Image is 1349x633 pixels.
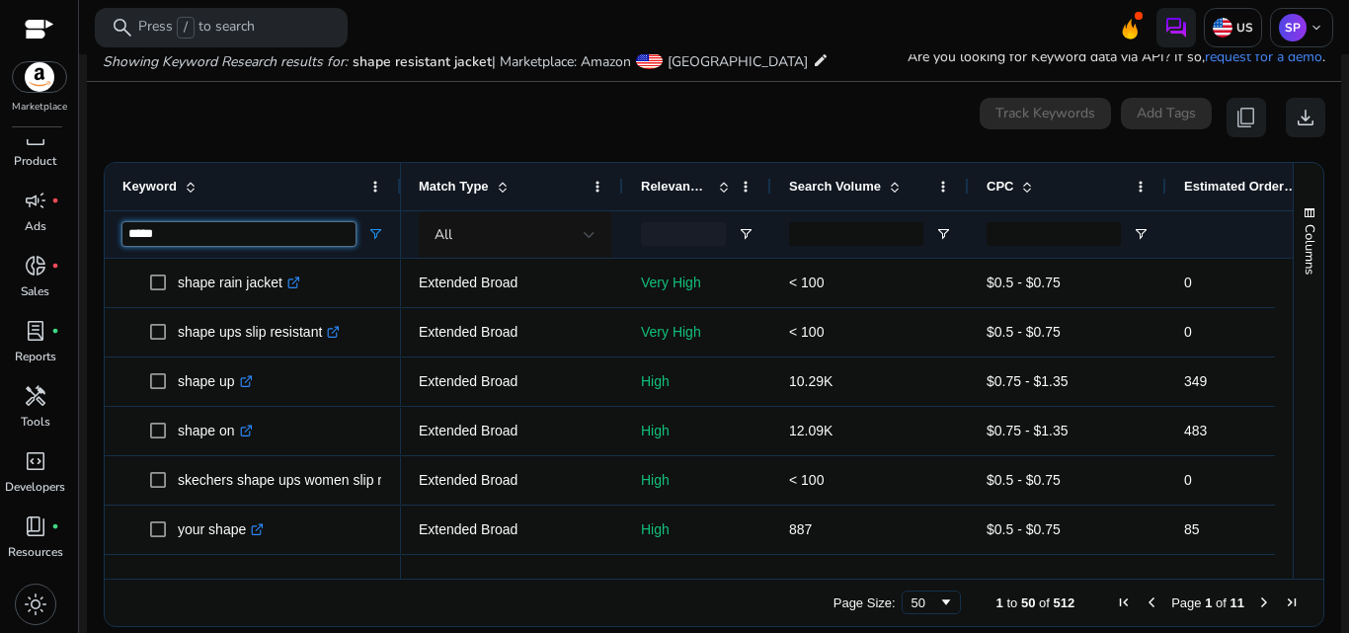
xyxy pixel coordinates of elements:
[178,312,340,353] p: shape ups slip resistant
[789,472,824,488] span: < 100
[177,17,195,39] span: /
[492,52,631,71] span: | Marketplace: Amazon
[1279,14,1307,41] p: SP
[641,179,710,194] span: Relevance Score
[1205,595,1212,610] span: 1
[21,413,50,431] p: Tools
[178,559,283,599] p: shape stickers
[435,225,452,244] span: All
[1006,595,1017,610] span: to
[419,460,605,501] p: Extended Broad
[419,312,605,353] p: Extended Broad
[353,52,492,71] span: shape resistant jacket
[1286,98,1325,137] button: download
[51,197,59,204] span: fiber_manual_record
[1116,594,1132,610] div: First Page
[641,510,754,550] p: High
[789,324,824,340] span: < 100
[789,179,881,194] span: Search Volume
[641,411,754,451] p: High
[1309,20,1324,36] span: keyboard_arrow_down
[419,263,605,303] p: Extended Broad
[789,222,923,246] input: Search Volume Filter Input
[789,373,833,389] span: 10.29K
[1039,595,1050,610] span: of
[987,373,1069,389] span: $0.75 - $1.35
[1144,594,1159,610] div: Previous Page
[1284,594,1300,610] div: Last Page
[1294,106,1317,129] span: download
[1184,179,1303,194] span: Estimated Orders/Month
[641,460,754,501] p: High
[789,423,833,438] span: 12.09K
[641,361,754,402] p: High
[51,262,59,270] span: fiber_manual_record
[178,460,447,501] p: skechers shape ups women slip resistant
[419,179,489,194] span: Match Type
[996,595,1003,610] span: 1
[987,521,1061,537] span: $0.5 - $0.75
[1184,324,1192,340] span: 0
[1054,595,1075,610] span: 512
[103,52,348,71] i: Showing Keyword Research results for:
[987,275,1061,290] span: $0.5 - $0.75
[111,16,134,40] span: search
[1184,423,1207,438] span: 483
[833,595,896,610] div: Page Size:
[24,384,47,408] span: handyman
[15,348,56,365] p: Reports
[912,595,938,610] div: 50
[24,189,47,212] span: campaign
[987,324,1061,340] span: $0.5 - $0.75
[1184,472,1192,488] span: 0
[1216,595,1227,610] span: of
[789,275,824,290] span: < 100
[1133,226,1149,242] button: Open Filter Menu
[1301,224,1318,275] span: Columns
[122,222,356,246] input: Keyword Filter Input
[14,152,56,170] p: Product
[419,510,605,550] p: Extended Broad
[24,123,47,147] span: inventory_2
[1184,373,1207,389] span: 349
[12,100,67,115] p: Marketplace
[641,559,754,599] p: High
[789,521,812,537] span: 887
[178,263,300,303] p: shape rain jacket
[419,361,605,402] p: Extended Broad
[419,411,605,451] p: Extended Broad
[178,411,253,451] p: shape on
[935,226,951,242] button: Open Filter Menu
[1171,595,1201,610] span: Page
[8,543,63,561] p: Resources
[668,52,808,71] span: [GEOGRAPHIC_DATA]
[813,48,829,72] mat-icon: edit
[24,319,47,343] span: lab_profile
[24,514,47,538] span: book_4
[987,179,1013,194] span: CPC
[1184,521,1200,537] span: 85
[25,217,46,235] p: Ads
[51,327,59,335] span: fiber_manual_record
[178,361,253,402] p: shape up
[902,591,961,614] div: Page Size
[641,312,754,353] p: Very High
[1256,594,1272,610] div: Next Page
[1232,20,1253,36] p: US
[138,17,255,39] p: Press to search
[122,179,177,194] span: Keyword
[738,226,754,242] button: Open Filter Menu
[24,254,47,277] span: donut_small
[367,226,383,242] button: Open Filter Menu
[419,559,605,599] p: Extended Broad
[13,62,66,92] img: amazon.svg
[24,449,47,473] span: code_blocks
[24,593,47,616] span: light_mode
[178,510,264,550] p: your shape
[1021,595,1035,610] span: 50
[51,522,59,530] span: fiber_manual_record
[5,478,65,496] p: Developers
[987,472,1061,488] span: $0.5 - $0.75
[21,282,49,300] p: Sales
[1184,275,1192,290] span: 0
